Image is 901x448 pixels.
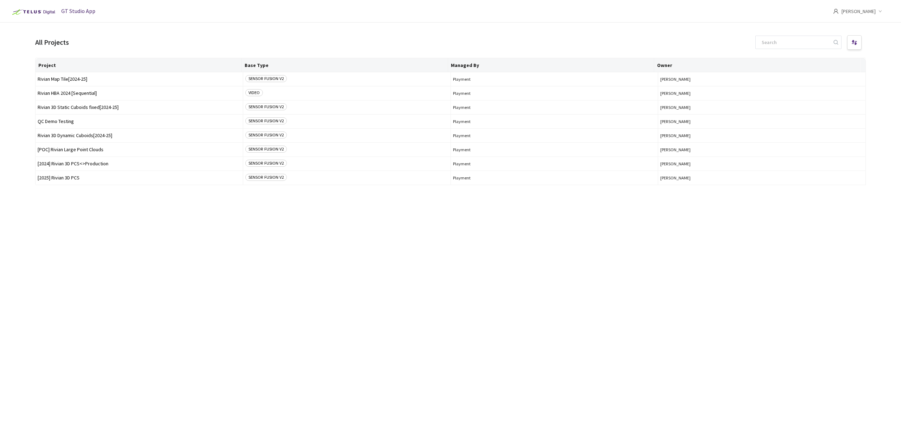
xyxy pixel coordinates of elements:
[660,175,863,180] button: [PERSON_NAME]
[38,76,241,82] span: Rivian Map Tile[2024-25]
[245,174,287,181] span: SENSOR FUSION V2
[660,147,863,152] button: [PERSON_NAME]
[36,58,242,72] th: Project
[245,160,287,167] span: SENSOR FUSION V2
[660,119,863,124] button: [PERSON_NAME]
[453,175,656,180] span: Playment
[245,146,287,153] span: SENSOR FUSION V2
[654,58,861,72] th: Owner
[38,161,241,166] span: [2024] Rivian 3D PCS<>Production
[38,147,241,152] span: [POC] Rivian Large Point Clouds
[38,105,241,110] span: Rivian 3D Static Cuboids fixed[2024-25]
[833,8,839,14] span: user
[757,36,832,49] input: Search
[453,76,656,82] span: Playment
[35,37,69,48] div: All Projects
[660,91,863,96] button: [PERSON_NAME]
[453,91,656,96] span: Playment
[660,76,863,82] button: [PERSON_NAME]
[453,133,656,138] span: Playment
[453,105,656,110] span: Playment
[245,75,287,82] span: SENSOR FUSION V2
[453,119,656,124] span: Playment
[660,133,863,138] button: [PERSON_NAME]
[38,133,241,138] span: Rivian 3D Dynamic Cuboids[2024-25]
[245,117,287,124] span: SENSOR FUSION V2
[38,119,241,124] span: QC Demo Testing
[61,7,95,14] span: GT Studio App
[245,89,263,96] span: VIDEO
[660,161,863,166] button: [PERSON_NAME]
[242,58,448,72] th: Base Type
[245,131,287,139] span: SENSOR FUSION V2
[660,105,863,110] button: [PERSON_NAME]
[38,175,241,180] span: [2025] Rivian 3D PCS
[448,58,654,72] th: Managed By
[453,161,656,166] span: Playment
[38,91,241,96] span: Rivian HBA 2024 [Sequential]
[245,103,287,110] span: SENSOR FUSION V2
[878,10,882,13] span: down
[8,6,57,18] img: Telus
[453,147,656,152] span: Playment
